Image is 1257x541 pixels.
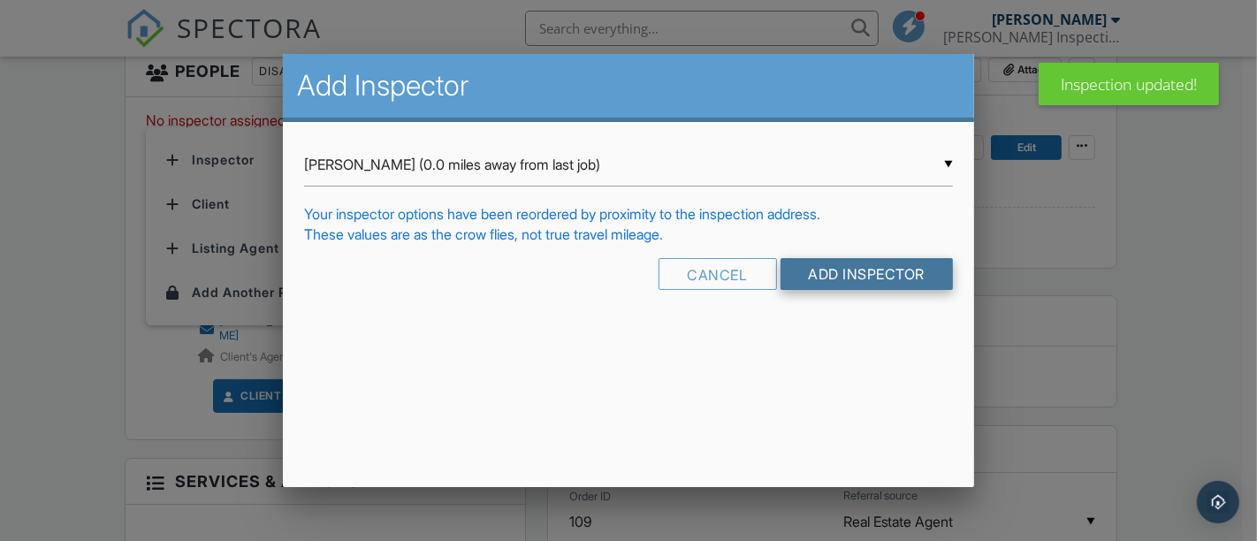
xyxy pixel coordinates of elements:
[297,68,960,103] h2: Add Inspector
[1039,63,1219,105] div: Inspection updated!
[304,204,953,224] div: Your inspector options have been reordered by proximity to the inspection address.
[781,258,954,290] input: Add Inspector
[304,225,953,244] div: These values are as the crow flies, not true travel mileage.
[1197,481,1239,523] div: Open Intercom Messenger
[659,258,777,290] div: Cancel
